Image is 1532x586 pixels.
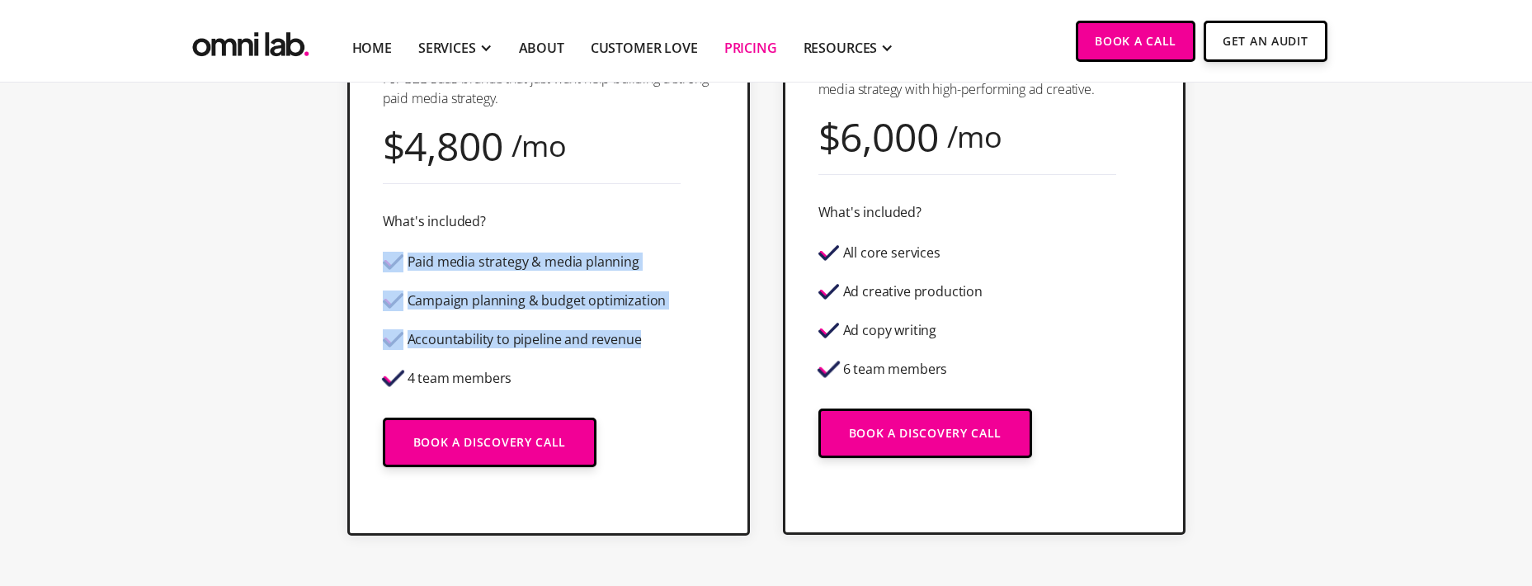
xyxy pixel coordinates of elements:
[1235,395,1532,586] iframe: Chat Widget
[418,38,476,58] div: SERVICES
[804,38,878,58] div: RESOURCES
[818,125,841,148] div: $
[724,38,777,58] a: Pricing
[408,333,642,347] div: Accountability to pipeline and revenue
[189,21,313,61] a: home
[408,371,512,385] div: 4 team members
[843,246,940,260] div: All core services
[843,285,983,299] div: Ad creative production
[383,69,714,108] p: For B2B SaaS brands that just want help building a strong paid media strategy.
[840,125,938,148] div: 6,000
[591,38,698,58] a: Customer Love
[818,201,922,224] div: What's included?
[818,409,1033,458] a: Book a Discovery Call
[843,324,937,338] div: Ad copy writing
[1076,21,1195,62] a: Book a Call
[383,418,597,467] a: Book a Discovery Call
[408,294,667,308] div: Campaign planning & budget optimization
[408,255,639,269] div: Paid media strategy & media planning
[947,125,1003,148] div: /mo
[511,135,568,157] div: /mo
[352,38,392,58] a: Home
[383,135,405,157] div: $
[519,38,564,58] a: About
[404,135,502,157] div: 4,800
[1204,21,1327,62] a: Get An Audit
[383,210,486,233] div: What's included?
[189,21,313,61] img: Omni Lab: B2B SaaS Demand Generation Agency
[843,362,948,376] div: 6 team members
